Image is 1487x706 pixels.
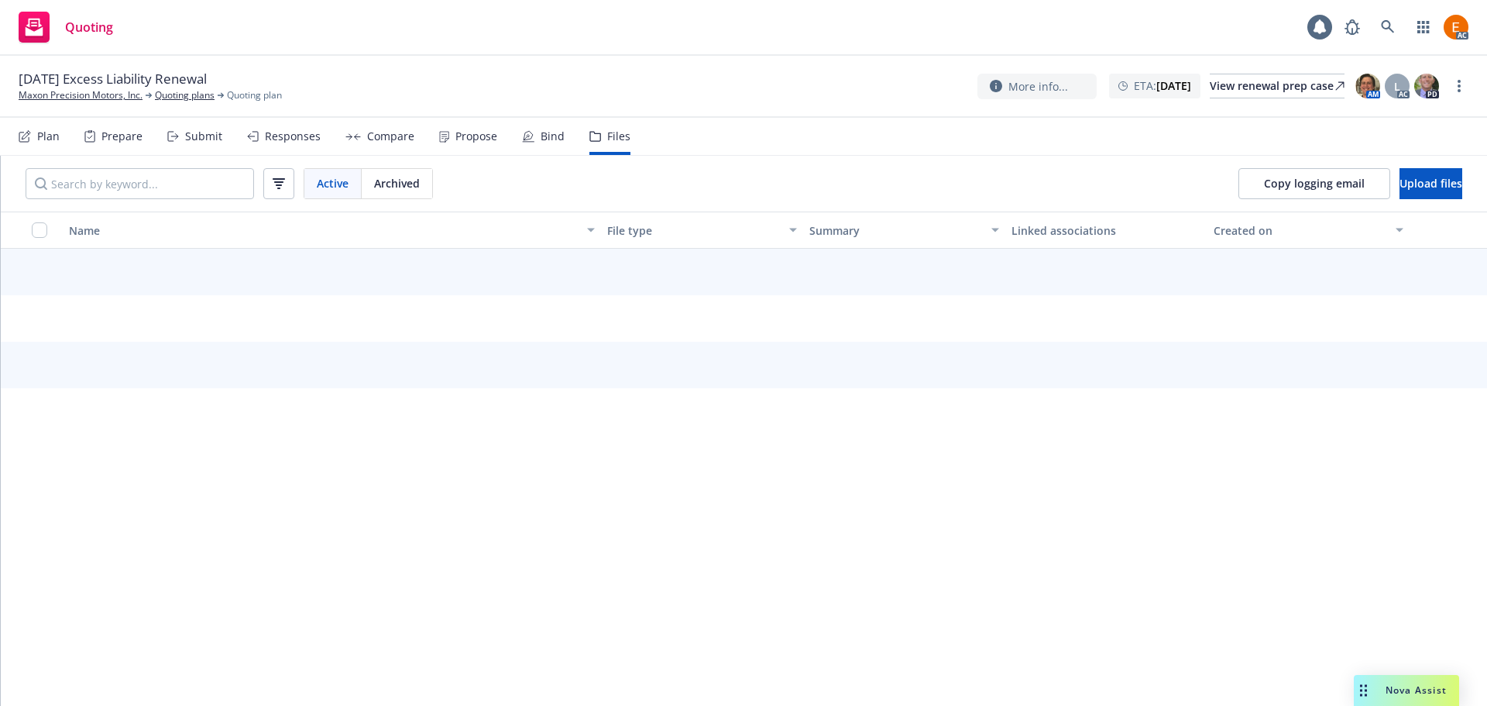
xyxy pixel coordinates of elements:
div: Propose [455,130,497,143]
span: [DATE] Excess Liability Renewal [19,70,207,88]
span: Active [317,175,349,191]
img: photo [1355,74,1380,98]
div: Files [607,130,630,143]
span: Upload files [1399,176,1462,191]
img: photo [1444,15,1468,40]
div: Submit [185,130,222,143]
button: More info... [977,74,1097,99]
input: Search by keyword... [26,168,254,199]
button: Linked associations [1005,212,1207,249]
div: Plan [37,130,60,143]
strong: [DATE] [1156,78,1191,93]
button: Created on [1207,212,1410,249]
div: Summary [809,222,982,239]
span: Quoting plan [227,88,282,102]
span: L [1394,78,1400,95]
a: Switch app [1408,12,1439,43]
button: Summary [803,212,1005,249]
div: Compare [367,130,414,143]
div: Prepare [101,130,143,143]
img: photo [1414,74,1439,98]
a: Search [1372,12,1403,43]
span: Copy logging email [1264,176,1365,191]
div: Responses [265,130,321,143]
div: Bind [541,130,565,143]
a: more [1450,77,1468,95]
button: Name [63,212,601,249]
span: Quoting [65,21,113,33]
button: Nova Assist [1354,675,1459,706]
a: Quoting plans [155,88,215,102]
div: Drag to move [1354,675,1373,706]
button: Upload files [1399,168,1462,199]
button: File type [601,212,803,249]
span: More info... [1008,78,1068,95]
a: Maxon Precision Motors, Inc. [19,88,143,102]
a: View renewal prep case [1210,74,1344,98]
span: ETA : [1134,77,1191,94]
span: Archived [374,175,420,191]
div: Linked associations [1011,222,1201,239]
a: Quoting [12,5,119,49]
span: Nova Assist [1386,684,1447,697]
a: Report a Bug [1337,12,1368,43]
input: Select all [32,222,47,238]
div: Name [69,222,578,239]
button: Copy logging email [1238,168,1390,199]
div: File type [607,222,780,239]
div: Created on [1214,222,1386,239]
